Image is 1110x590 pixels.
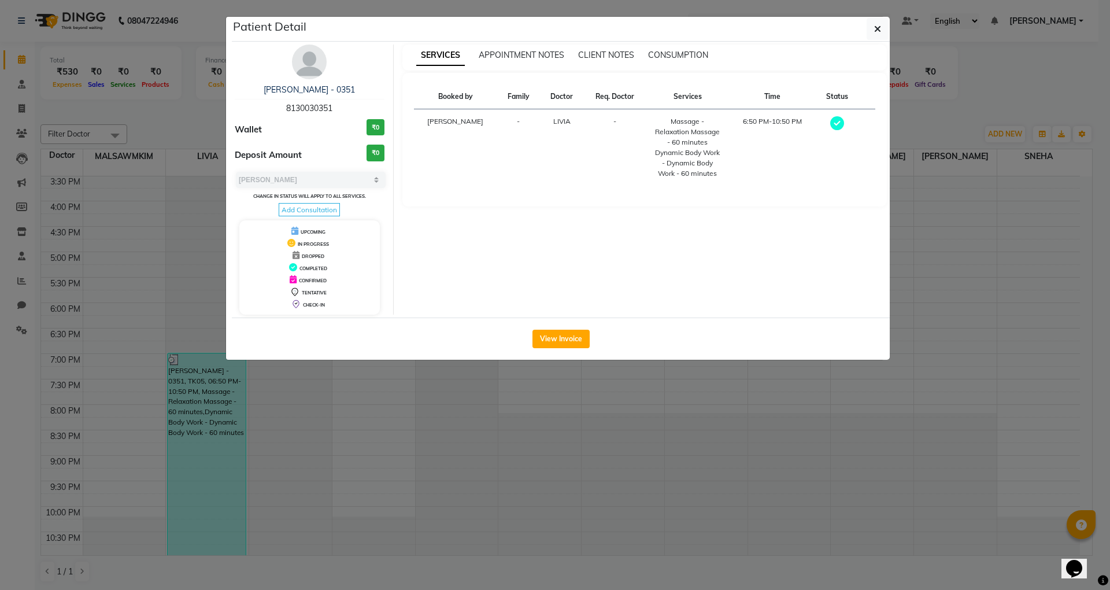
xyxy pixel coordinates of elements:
span: 8130030351 [286,103,332,113]
td: [PERSON_NAME] [414,109,497,186]
div: Massage - Relaxation Massage - 60 minutes [653,116,722,147]
span: LIVIA [553,117,571,126]
span: APPOINTMENT NOTES [479,50,564,60]
th: Time [729,84,816,109]
td: 6:50 PM-10:50 PM [729,109,816,186]
th: Doctor [540,84,583,109]
span: SERVICES [416,45,465,66]
span: Add Consultation [279,203,340,216]
span: CONFIRMED [299,278,327,283]
span: COMPLETED [299,265,327,271]
th: Booked by [414,84,497,109]
span: DROPPED [302,253,324,259]
button: View Invoice [532,330,590,348]
h3: ₹0 [367,145,384,161]
a: [PERSON_NAME] - 0351 [264,84,355,95]
th: Req. Doctor [583,84,646,109]
small: Change in status will apply to all services. [253,193,366,199]
span: TENTATIVE [302,290,327,296]
h5: Patient Detail [233,18,306,35]
h3: ₹0 [367,119,384,136]
span: Deposit Amount [235,149,302,162]
td: - [583,109,646,186]
td: - [497,109,540,186]
span: CHECK-IN [303,302,325,308]
div: Dynamic Body Work - Dynamic Body Work - 60 minutes [653,147,722,179]
iframe: chat widget [1061,544,1098,578]
img: avatar [292,45,327,79]
span: CONSUMPTION [648,50,708,60]
th: Family [497,84,540,109]
span: UPCOMING [301,229,325,235]
th: Services [646,84,729,109]
span: CLIENT NOTES [578,50,634,60]
span: IN PROGRESS [298,241,329,247]
span: Wallet [235,123,262,137]
th: Status [816,84,859,109]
